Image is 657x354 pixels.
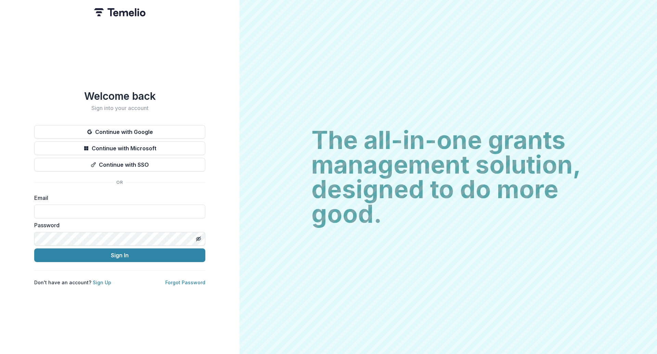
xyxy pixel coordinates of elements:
[34,194,201,202] label: Email
[34,221,201,229] label: Password
[34,248,205,262] button: Sign In
[193,233,204,244] button: Toggle password visibility
[34,125,205,139] button: Continue with Google
[34,158,205,172] button: Continue with SSO
[34,90,205,102] h1: Welcome back
[34,105,205,111] h2: Sign into your account
[93,280,111,285] a: Sign Up
[165,280,205,285] a: Forgot Password
[94,8,145,16] img: Temelio
[34,141,205,155] button: Continue with Microsoft
[34,279,111,286] p: Don't have an account?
